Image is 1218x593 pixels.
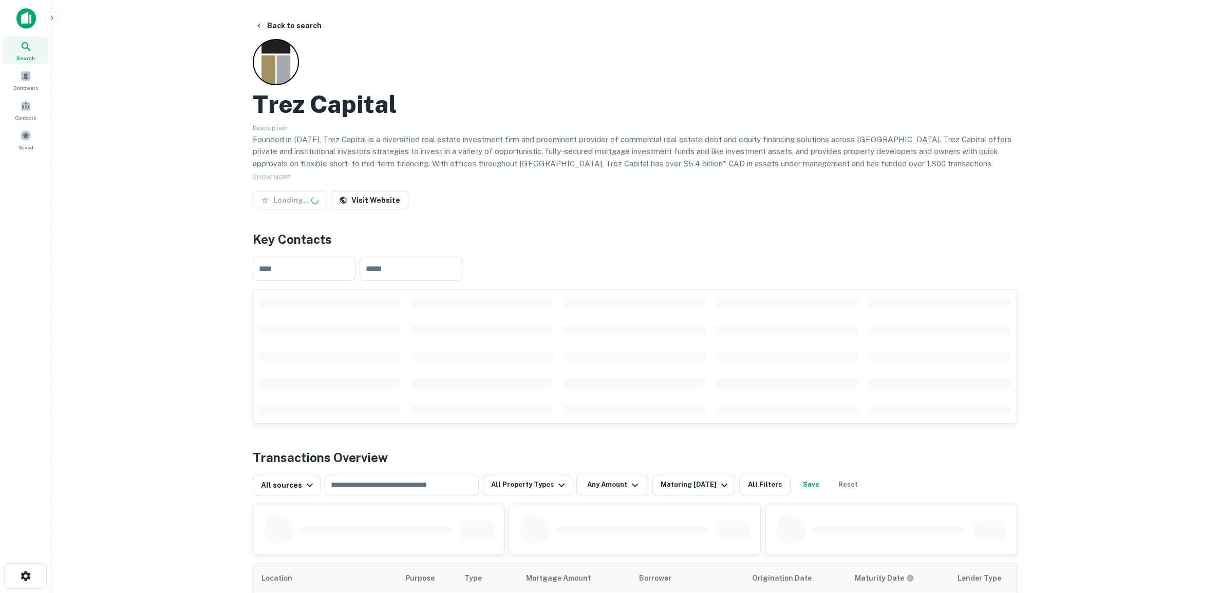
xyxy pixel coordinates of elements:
[464,572,495,584] span: Type
[253,448,388,467] h4: Transactions Overview
[253,89,397,119] h2: Trez Capital
[251,16,326,35] button: Back to search
[253,133,1017,182] p: Founded in [DATE], Trez Capital is a diversified real estate investment firm and preeminent provi...
[3,126,48,154] a: Saved
[456,564,518,592] th: Type
[253,475,321,495] button: All sources
[3,96,48,124] a: Contacts
[631,564,744,592] th: Borrower
[752,572,825,584] span: Origination Date
[397,564,456,592] th: Purpose
[652,475,735,495] button: Maturing [DATE]
[3,36,48,64] a: Search
[795,475,828,495] button: Save your search to get updates of matches that match your search criteria.
[832,475,865,495] button: Reset
[855,572,914,584] div: Maturity dates displayed may be estimated. Please contact the lender for the most accurate maturi...
[518,564,631,592] th: Mortgage Amount
[261,572,306,584] span: Location
[253,230,1017,248] h4: Key Contacts
[253,124,288,131] span: Description
[15,113,36,122] span: Contacts
[1167,511,1218,560] iframe: Chat Widget
[3,66,48,94] a: Borrowers
[16,54,35,62] span: Search
[661,479,730,491] div: Maturing [DATE]
[405,572,448,584] span: Purpose
[253,174,291,181] span: SHOW MORE
[847,564,949,592] th: Maturity dates displayed may be estimated. Please contact the lender for the most accurate maturi...
[253,290,1017,423] div: scrollable content
[744,564,847,592] th: Origination Date
[855,572,928,584] span: Maturity dates displayed may be estimated. Please contact the lender for the most accurate maturi...
[13,84,38,92] span: Borrowers
[526,572,604,584] span: Mortgage Amount
[331,191,408,209] a: Visit Website
[949,564,1042,592] th: Lender Type
[958,572,1001,584] span: Lender Type
[576,475,648,495] button: Any Amount
[16,8,36,29] img: capitalize-icon.png
[855,572,904,584] h6: Maturity Date
[253,564,397,592] th: Location
[261,479,316,491] div: All sources
[739,475,791,495] button: All Filters
[18,143,33,151] span: Saved
[483,475,572,495] button: All Property Types
[639,572,671,584] span: Borrower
